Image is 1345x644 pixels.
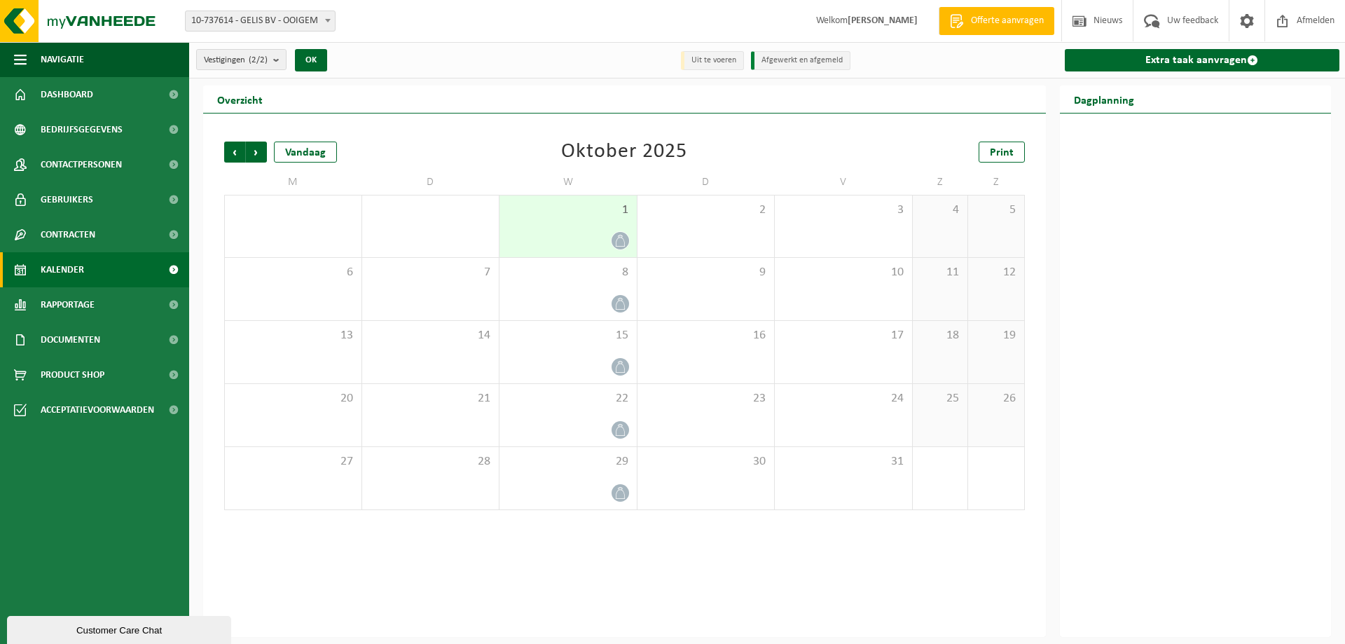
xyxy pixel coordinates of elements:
iframe: chat widget [7,613,234,644]
span: Navigatie [41,42,84,77]
span: 30 [644,454,768,470]
span: 4 [920,203,961,218]
span: 10-737614 - GELIS BV - OOIGEM [185,11,336,32]
td: D [637,170,775,195]
span: 31 [782,454,905,470]
span: 24 [782,391,905,406]
span: Contactpersonen [41,147,122,182]
span: Offerte aanvragen [967,14,1047,28]
span: 18 [920,328,961,343]
span: 2 [644,203,768,218]
span: Kalender [41,252,84,287]
td: V [775,170,913,195]
button: Vestigingen(2/2) [196,49,287,70]
div: Vandaag [274,142,337,163]
span: 26 [975,391,1016,406]
span: 21 [369,391,492,406]
span: Rapportage [41,287,95,322]
td: Z [968,170,1024,195]
count: (2/2) [249,55,268,64]
span: 29 [506,454,630,470]
span: 22 [506,391,630,406]
span: 3 [782,203,905,218]
td: M [224,170,362,195]
span: 10 [782,265,905,280]
span: Volgende [246,142,267,163]
span: 1 [506,203,630,218]
span: 17 [782,328,905,343]
li: Afgewerkt en afgemeld [751,51,850,70]
span: Bedrijfsgegevens [41,112,123,147]
span: Dashboard [41,77,93,112]
span: 23 [644,391,768,406]
span: 14 [369,328,492,343]
span: 10-737614 - GELIS BV - OOIGEM [186,11,335,31]
span: 9 [644,265,768,280]
strong: [PERSON_NAME] [848,15,918,26]
span: Product Shop [41,357,104,392]
h2: Dagplanning [1060,85,1148,113]
span: 12 [975,265,1016,280]
li: Uit te voeren [681,51,744,70]
span: 11 [920,265,961,280]
span: Acceptatievoorwaarden [41,392,154,427]
a: Offerte aanvragen [939,7,1054,35]
a: Extra taak aanvragen [1065,49,1340,71]
span: 5 [975,203,1016,218]
span: 28 [369,454,492,470]
span: Contracten [41,217,95,252]
td: Z [913,170,969,195]
span: Print [990,147,1014,158]
span: 19 [975,328,1016,343]
span: Documenten [41,322,100,357]
span: 7 [369,265,492,280]
span: 16 [644,328,768,343]
button: OK [295,49,327,71]
td: D [362,170,500,195]
h2: Overzicht [203,85,277,113]
span: Gebruikers [41,182,93,217]
span: Vorige [224,142,245,163]
span: 8 [506,265,630,280]
span: 15 [506,328,630,343]
span: 25 [920,391,961,406]
span: 27 [232,454,354,470]
span: Vestigingen [204,50,268,71]
div: Oktober 2025 [561,142,687,163]
span: 6 [232,265,354,280]
a: Print [979,142,1025,163]
span: 13 [232,328,354,343]
td: W [499,170,637,195]
span: 20 [232,391,354,406]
